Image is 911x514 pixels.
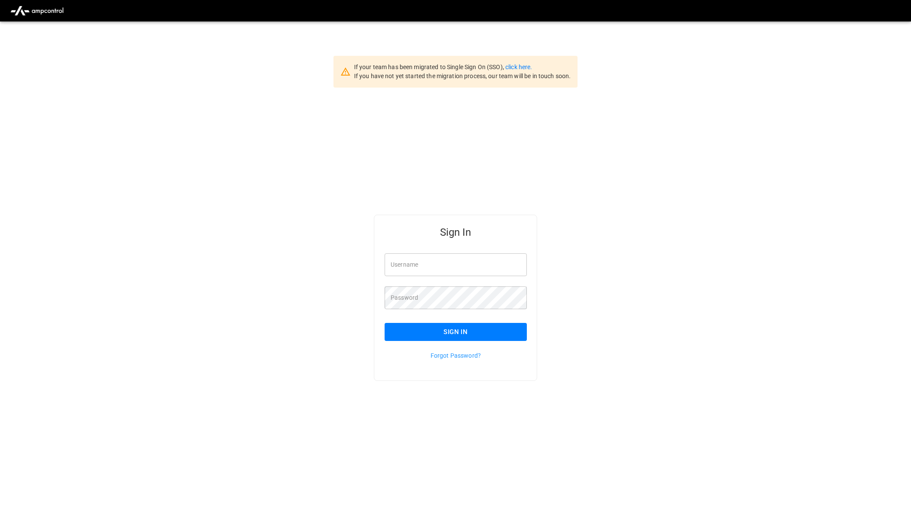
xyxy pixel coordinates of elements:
[385,351,527,360] p: Forgot Password?
[505,64,532,70] a: click here.
[385,225,527,239] h5: Sign In
[7,3,67,19] img: ampcontrol.io logo
[354,64,505,70] span: If your team has been migrated to Single Sign On (SSO),
[354,73,571,79] span: If you have not yet started the migration process, our team will be in touch soon.
[385,323,527,341] button: Sign In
